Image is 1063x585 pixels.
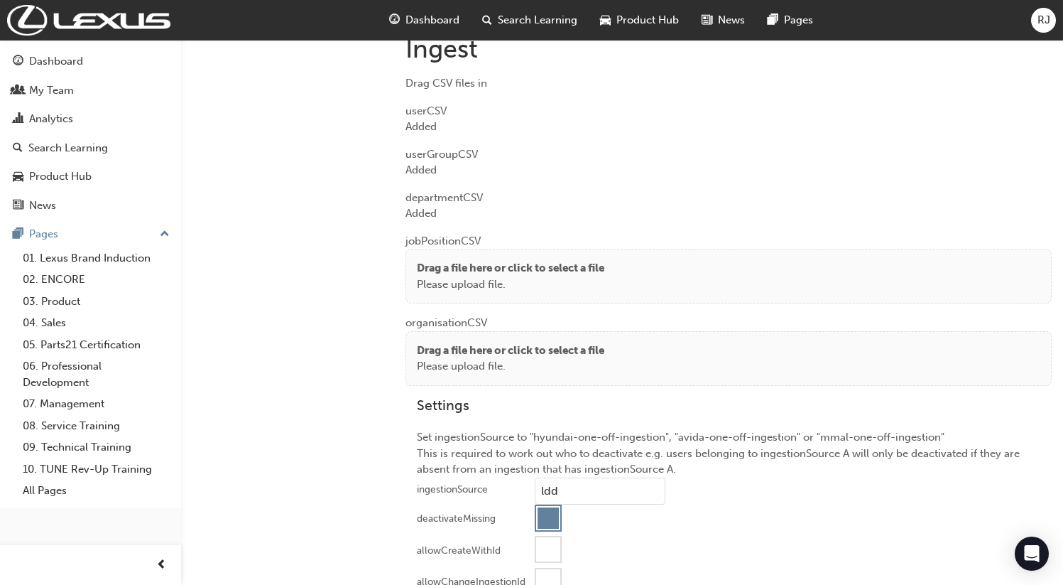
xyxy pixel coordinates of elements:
div: My Team [29,82,74,99]
div: News [29,198,56,214]
div: Search Learning [28,140,108,156]
span: news-icon [13,200,23,213]
div: allowCreateWithId [417,544,501,558]
div: Added [405,205,1052,222]
span: chart-icon [13,113,23,126]
a: 06. Professional Development [17,355,175,393]
span: pages-icon [768,11,778,29]
a: 09. Technical Training [17,436,175,458]
div: ingestionSource [417,483,488,497]
div: userGroup CSV [405,135,1052,178]
a: search-iconSearch Learning [471,6,589,35]
a: Product Hub [6,163,175,190]
a: News [6,193,175,219]
span: guage-icon [389,11,400,29]
div: Dashboard [29,53,83,70]
a: Dashboard [6,48,175,75]
div: user CSV [405,92,1052,135]
p: Please upload file. [417,277,604,293]
a: My Team [6,77,175,104]
a: 01. Lexus Brand Induction [17,247,175,269]
img: Trak [7,5,170,36]
input: ingestionSource [535,478,665,505]
span: RJ [1037,12,1050,28]
a: 03. Product [17,291,175,313]
div: Added [405,162,1052,178]
a: news-iconNews [690,6,756,35]
a: pages-iconPages [756,6,824,35]
a: 10. TUNE Rev-Up Training [17,458,175,481]
span: up-icon [160,225,170,244]
button: DashboardMy TeamAnalyticsSearch LearningProduct HubNews [6,45,175,221]
button: Pages [6,221,175,247]
div: Analytics [29,111,73,127]
a: guage-iconDashboard [378,6,471,35]
span: Search Learning [498,12,577,28]
span: car-icon [600,11,611,29]
h1: Ingest [405,33,1052,65]
div: Drag CSV files in [405,75,1052,92]
span: search-icon [482,11,492,29]
button: RJ [1031,8,1056,33]
div: Added [405,119,1052,135]
a: car-iconProduct Hub [589,6,690,35]
div: Open Intercom Messenger [1015,537,1049,571]
div: organisation CSV [405,304,1052,386]
span: News [718,12,745,28]
a: All Pages [17,480,175,502]
a: 08. Service Training [17,415,175,437]
div: Drag a file here or click to select a filePlease upload file. [405,249,1052,304]
p: Please upload file. [417,358,604,375]
span: car-icon [13,171,23,183]
a: 07. Management [17,393,175,415]
span: pages-icon [13,228,23,241]
a: 02. ENCORE [17,269,175,291]
span: Pages [784,12,813,28]
p: Drag a file here or click to select a file [417,343,604,359]
span: guage-icon [13,55,23,68]
span: Product Hub [616,12,679,28]
div: Pages [29,226,58,242]
div: Drag a file here or click to select a filePlease upload file. [405,331,1052,386]
div: Product Hub [29,168,92,185]
div: department CSV [405,178,1052,222]
span: search-icon [13,142,23,155]
a: Analytics [6,106,175,132]
h3: Settings [417,397,1040,414]
a: Search Learning [6,135,175,161]
span: Dashboard [405,12,459,28]
span: prev-icon [156,557,167,574]
span: news-icon [702,11,712,29]
span: people-icon [13,85,23,97]
div: deactivateMissing [417,512,496,526]
a: 04. Sales [17,312,175,334]
div: jobPosition CSV [405,222,1052,304]
p: Drag a file here or click to select a file [417,260,604,277]
a: 05. Parts21 Certification [17,334,175,356]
